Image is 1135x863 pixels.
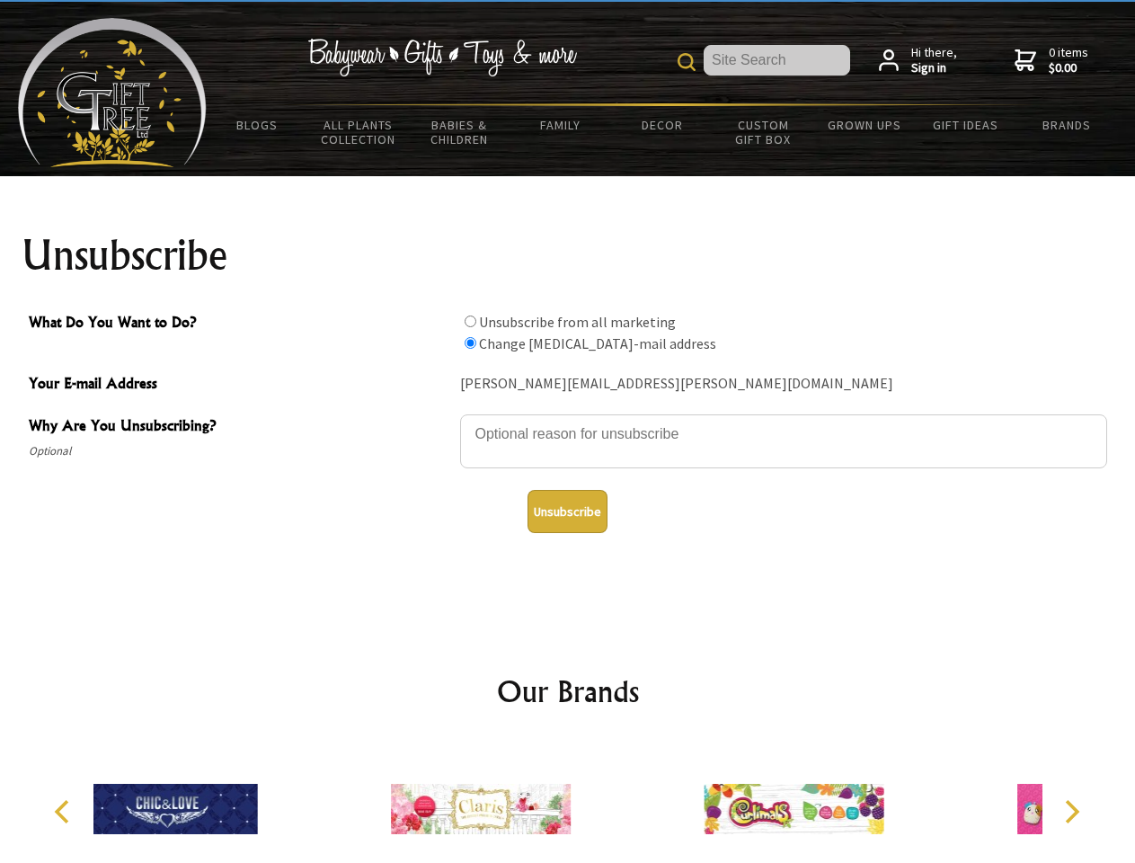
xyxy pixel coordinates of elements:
[22,234,1114,277] h1: Unsubscribe
[29,311,451,337] span: What Do You Want to Do?
[1051,792,1091,832] button: Next
[879,45,957,76] a: Hi there,Sign in
[307,39,577,76] img: Babywear - Gifts - Toys & more
[479,334,716,352] label: Change [MEDICAL_DATA]-mail address
[36,670,1100,713] h2: Our Brands
[465,337,476,349] input: What Do You Want to Do?
[1049,60,1088,76] strong: $0.00
[713,106,814,158] a: Custom Gift Box
[18,18,207,167] img: Babyware - Gifts - Toys and more...
[460,414,1107,468] textarea: Why Are You Unsubscribing?
[911,45,957,76] span: Hi there,
[911,60,957,76] strong: Sign in
[678,53,696,71] img: product search
[308,106,410,158] a: All Plants Collection
[1049,44,1088,76] span: 0 items
[1016,106,1118,144] a: Brands
[813,106,915,144] a: Grown Ups
[915,106,1016,144] a: Gift Ideas
[29,414,451,440] span: Why Are You Unsubscribing?
[611,106,713,144] a: Decor
[409,106,510,158] a: Babies & Children
[29,440,451,462] span: Optional
[528,490,607,533] button: Unsubscribe
[29,372,451,398] span: Your E-mail Address
[45,792,84,832] button: Previous
[1015,45,1088,76] a: 0 items$0.00
[479,313,676,331] label: Unsubscribe from all marketing
[510,106,612,144] a: Family
[704,45,850,76] input: Site Search
[465,316,476,327] input: What Do You Want to Do?
[207,106,308,144] a: BLOGS
[460,370,1107,398] div: [PERSON_NAME][EMAIL_ADDRESS][PERSON_NAME][DOMAIN_NAME]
